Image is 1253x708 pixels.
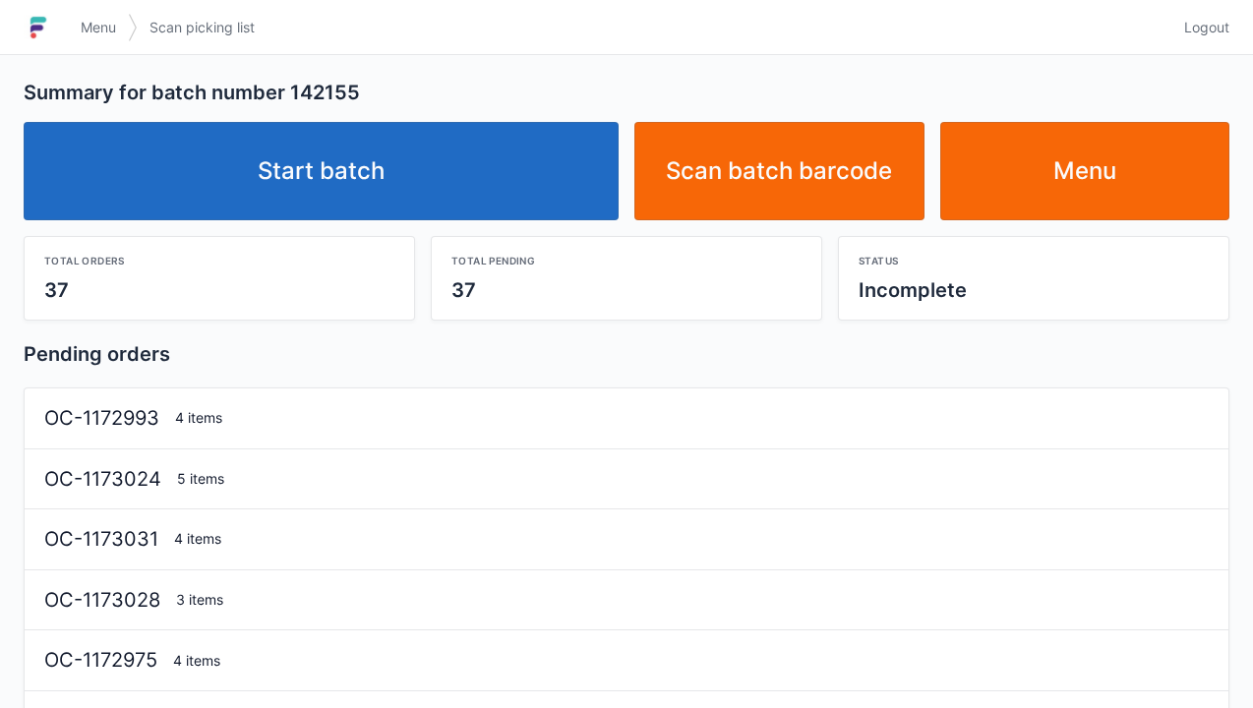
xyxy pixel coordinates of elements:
div: 4 items [166,529,1217,549]
div: 3 items [168,590,1217,610]
div: OC-1172975 [36,646,165,675]
div: Total pending [451,253,802,268]
span: Logout [1184,18,1229,37]
div: 5 items [169,469,1217,489]
a: Start batch [24,122,619,220]
div: 4 items [167,408,1217,428]
a: Logout [1172,10,1229,45]
div: 37 [44,276,394,304]
img: logo-small.jpg [24,12,53,43]
span: Scan picking list [149,18,255,37]
div: OC-1173028 [36,586,168,615]
div: Incomplete [859,276,1209,304]
h2: Pending orders [24,340,1229,368]
img: svg> [128,4,138,51]
a: Menu [69,10,128,45]
div: Total orders [44,253,394,268]
a: Scan batch barcode [634,122,925,220]
div: OC-1172993 [36,404,167,433]
h2: Summary for batch number 142155 [24,79,1229,106]
div: Status [859,253,1209,268]
span: Menu [81,18,116,37]
div: 4 items [165,651,1217,671]
div: OC-1173024 [36,465,169,494]
div: 37 [451,276,802,304]
a: Menu [940,122,1230,220]
div: OC-1173031 [36,525,166,554]
a: Scan picking list [138,10,267,45]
